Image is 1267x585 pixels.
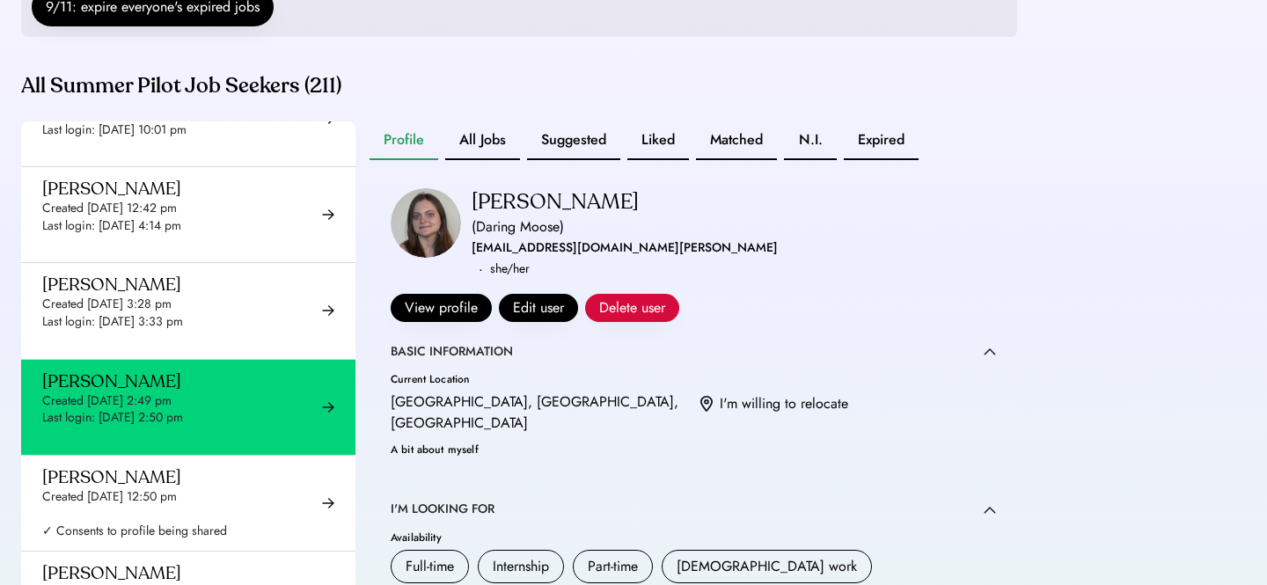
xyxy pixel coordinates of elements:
img: arrow-right-black.svg [322,497,334,509]
div: Availability [391,532,996,543]
div: [DEMOGRAPHIC_DATA] work [677,556,857,577]
img: https%3A%2F%2F9c4076a67d41be3ea2c0407e1814dbd4.cdn.bubble.io%2Ff1758739910142x463141093601023170%... [391,188,461,258]
div: Last login: [DATE] 10:01 pm [42,121,187,139]
button: Liked [627,121,689,160]
div: Created [DATE] 3:28 pm [42,296,172,313]
div: [EMAIL_ADDRESS][DOMAIN_NAME][PERSON_NAME] [472,238,778,259]
img: arrow-right-black.svg [322,208,334,221]
button: Matched [696,121,777,160]
div: she/her [490,259,530,280]
button: Edit user [499,294,578,322]
div: [PERSON_NAME] [42,178,181,200]
button: View profile [391,294,492,322]
div: Internship [493,556,549,577]
button: Suggested [527,121,620,160]
div: I'M LOOKING FOR [391,501,494,518]
div: Last login: [DATE] 2:50 pm [42,409,183,427]
div: [PERSON_NAME] [42,370,181,392]
div: Created [DATE] 12:50 pm [42,488,177,506]
button: All Jobs [445,121,520,160]
div: (Daring Moose) [472,216,564,238]
div: [GEOGRAPHIC_DATA], [GEOGRAPHIC_DATA], [GEOGRAPHIC_DATA] [391,391,686,434]
div: BASIC INFORMATION [391,343,513,361]
div: Current Location [391,374,686,384]
div: Part-time [588,556,638,577]
button: Expired [844,121,919,160]
div: I'm willing to relocate [720,393,848,414]
div: [PERSON_NAME] [472,188,639,216]
img: location.svg [700,396,713,413]
div: Last login: [DATE] 4:14 pm [42,217,181,235]
button: N.I. [784,121,837,160]
div: · [479,259,483,280]
div: A bit about myself [391,444,996,455]
button: Profile [370,121,438,160]
div: ✓ Consents to profile being shared [42,523,227,540]
div: Last login: [DATE] 3:33 pm [42,313,183,331]
div: [PERSON_NAME] [42,466,181,488]
img: caret-up.svg [984,506,996,514]
div: [PERSON_NAME] [42,562,181,584]
div: Created [DATE] 12:42 pm [42,200,177,217]
div: Created [DATE] 2:49 pm [42,392,172,410]
img: arrow-right-black.svg [322,401,334,413]
div: All Summer Pilot Job Seekers (211) [21,72,1017,100]
img: caret-up.svg [984,347,996,355]
img: arrow-right-black.svg [322,304,334,317]
div: Full-time [406,556,454,577]
button: Delete user [585,294,679,322]
div: [PERSON_NAME] [42,274,181,296]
